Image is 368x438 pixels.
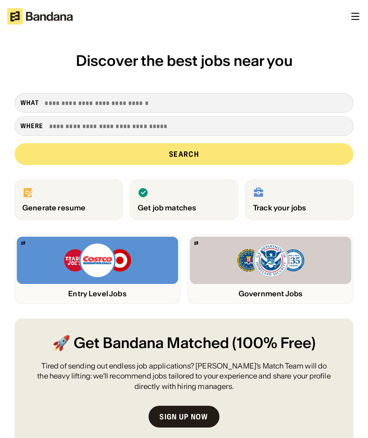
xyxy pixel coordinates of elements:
[253,204,346,212] div: Track your jobs
[7,8,73,25] img: Bandana logotype
[138,204,230,212] div: Get job matches
[36,361,332,391] div: Tired of sending out endless job applications? [PERSON_NAME]’s Match Team will do the heavy lifti...
[190,289,351,298] div: Government Jobs
[232,333,316,353] span: (100% Free)
[15,234,180,304] a: Bandana logoTrader Joe’s, Costco, Target logosEntry Level Jobs
[76,51,293,70] span: Discover the best jobs near you
[149,406,219,428] a: Sign up now
[169,150,199,158] div: Search
[52,333,229,353] span: 🚀 Get Bandana Matched
[20,99,39,107] div: what
[63,242,132,279] img: Trader Joe’s, Costco, Target logos
[236,242,305,279] img: FBI, DHS, MWRD logos
[130,179,238,220] a: Get job matches
[245,179,353,220] a: Track your jobs
[20,122,44,130] div: Where
[188,234,353,304] a: Bandana logoFBI, DHS, MWRD logosGovernment Jobs
[194,241,198,245] img: Bandana logo
[22,204,115,212] div: Generate resume
[17,289,178,298] div: Entry Level Jobs
[159,413,208,420] div: Sign up now
[21,241,25,245] img: Bandana logo
[15,179,123,220] a: Generate resume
